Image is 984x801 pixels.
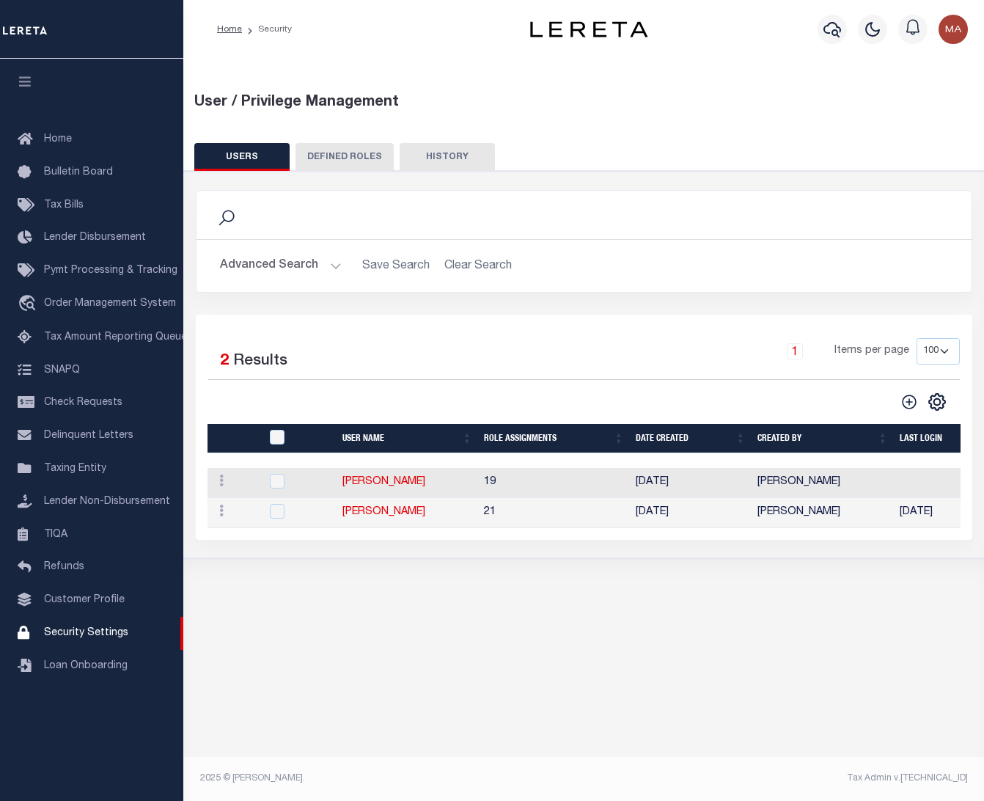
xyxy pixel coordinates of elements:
td: 19 [478,468,630,498]
span: Home [44,134,72,145]
img: svg+xml;base64,PHN2ZyB4bWxucz0iaHR0cDovL3d3dy53My5vcmcvMjAwMC9zdmciIHBvaW50ZXItZXZlbnRzPSJub25lIi... [939,15,968,44]
span: TIQA [44,529,67,539]
a: Home [217,25,242,34]
td: [PERSON_NAME] [752,498,894,528]
td: 21 [478,498,630,528]
span: Security Settings [44,628,128,638]
button: DEFINED ROLES [295,143,394,171]
span: SNAPQ [44,365,80,375]
span: Bulletin Board [44,167,113,178]
span: Tax Bills [44,200,84,211]
th: Created By: activate to sort column ascending [752,424,894,454]
a: [PERSON_NAME] [342,507,425,517]
td: [PERSON_NAME] [752,468,894,498]
i: travel_explore [18,295,41,314]
div: Tax Admin v.[TECHNICAL_ID] [595,772,968,785]
th: Role Assignments: activate to sort column ascending [478,424,630,454]
span: 2 [220,354,229,369]
button: HISTORY [400,143,495,171]
div: User / Privilege Management [194,92,974,114]
a: 1 [787,343,803,359]
span: Customer Profile [44,595,125,605]
td: [DATE] [630,468,752,498]
button: USERS [194,143,290,171]
span: Order Management System [44,299,176,309]
li: Security [242,23,292,36]
button: Advanced Search [220,252,342,280]
img: logo-dark.svg [530,21,647,37]
label: Results [233,350,287,373]
a: [PERSON_NAME] [342,477,425,487]
th: User Name: activate to sort column ascending [337,424,478,454]
span: Refunds [44,562,84,572]
span: Delinquent Letters [44,431,133,441]
span: Items per page [834,343,909,359]
div: 2025 © [PERSON_NAME]. [189,772,584,785]
span: Taxing Entity [44,464,106,474]
th: Date Created: activate to sort column ascending [630,424,752,454]
span: Lender Disbursement [44,233,146,243]
td: [DATE] [630,498,752,528]
span: Pymt Processing & Tracking [44,266,177,276]
span: Loan Onboarding [44,661,128,671]
span: Tax Amount Reporting Queue [44,332,187,343]
span: Lender Non-Disbursement [44,497,170,507]
span: Check Requests [44,398,122,408]
th: UserID [261,424,337,454]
